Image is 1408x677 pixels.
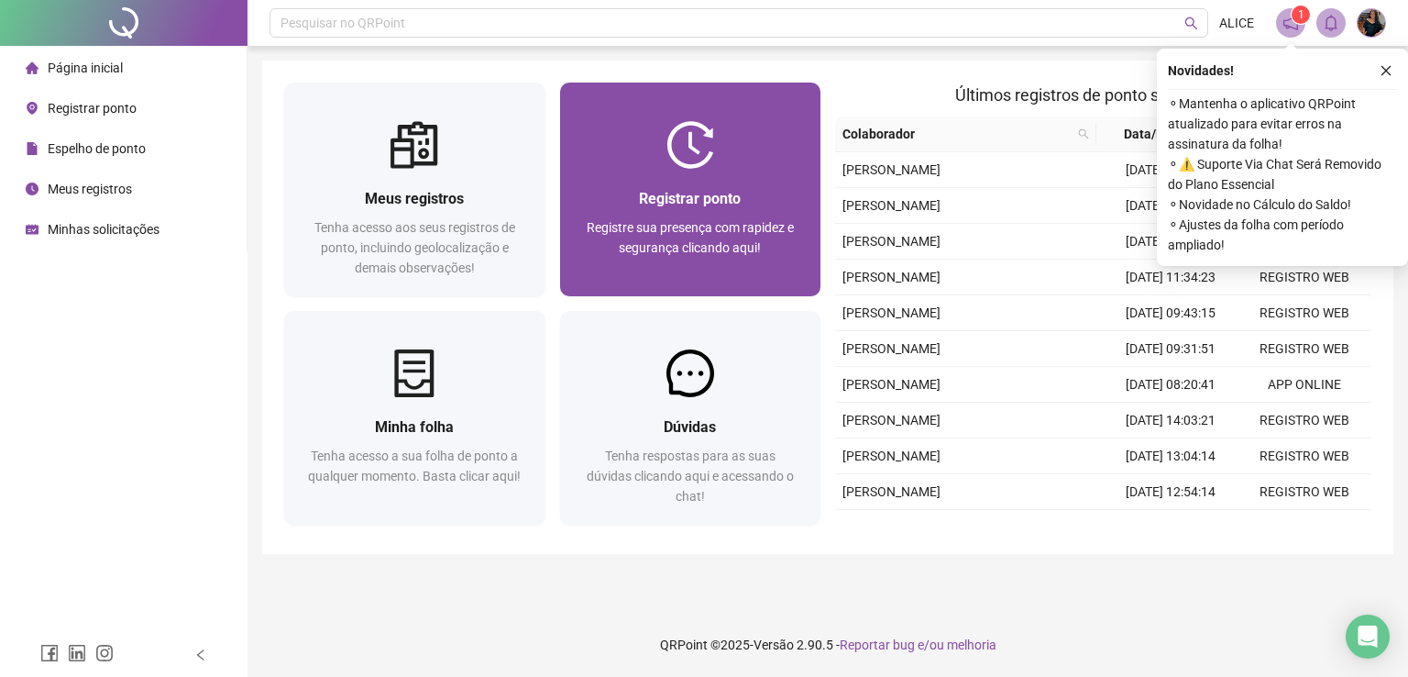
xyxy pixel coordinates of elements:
span: home [26,61,38,74]
span: ALICE [1219,13,1254,33]
td: [DATE] 11:55:37 [1104,224,1237,260]
td: REGISTRO WEB [1237,474,1371,510]
td: APP ONLINE [1237,367,1371,403]
span: Data/Hora [1104,124,1204,144]
td: [DATE] 14:03:21 [1104,403,1237,438]
a: Registrar pontoRegistre sua presença com rapidez e segurança clicando aqui! [560,83,821,296]
span: close [1380,64,1392,77]
td: REGISTRO WEB [1237,403,1371,438]
span: [PERSON_NAME] [842,377,940,392]
span: schedule [26,223,38,236]
span: Versão [753,638,794,652]
span: linkedin [68,644,86,662]
span: search [1184,17,1198,30]
span: [PERSON_NAME] [842,449,940,463]
td: [DATE] 11:55:58 [1104,510,1237,546]
span: instagram [95,644,114,662]
td: [DATE] 12:54:14 [1104,474,1237,510]
span: Colaborador [842,124,1071,144]
span: [PERSON_NAME] [842,270,940,284]
span: Espelho de ponto [48,141,146,156]
span: Novidades ! [1168,61,1234,81]
span: notification [1282,15,1299,31]
a: DúvidasTenha respostas para as suas dúvidas clicando aqui e acessando o chat! [560,311,821,525]
span: [PERSON_NAME] [842,162,940,177]
span: Meus registros [48,182,132,196]
span: [PERSON_NAME] [842,305,940,320]
span: Dúvidas [664,418,716,436]
span: Meus registros [365,190,464,207]
sup: 1 [1292,6,1310,24]
span: Página inicial [48,61,123,75]
span: file [26,142,38,155]
span: Registrar ponto [48,101,137,116]
span: ⚬ Ajustes da folha com período ampliado! [1168,215,1397,255]
span: search [1078,128,1089,139]
span: Tenha acesso aos seus registros de ponto, incluindo geolocalização e demais observações! [314,220,515,275]
span: 1 [1298,8,1304,21]
span: environment [26,102,38,115]
td: [DATE] 13:05:26 [1104,152,1237,188]
span: ⚬ Novidade no Cálculo do Saldo! [1168,194,1397,215]
footer: QRPoint © 2025 - 2.90.5 - [247,613,1408,677]
span: Minhas solicitações [48,222,159,237]
td: [DATE] 13:04:14 [1104,438,1237,474]
span: bell [1323,15,1339,31]
td: [DATE] 11:34:23 [1104,260,1237,295]
span: Minha folha [375,418,454,436]
span: [PERSON_NAME] [842,198,940,213]
span: [PERSON_NAME] [842,341,940,356]
span: facebook [40,644,59,662]
td: [DATE] 09:31:51 [1104,331,1237,367]
div: Open Intercom Messenger [1346,615,1390,659]
td: REGISTRO WEB [1237,260,1371,295]
td: [DATE] 09:43:15 [1104,295,1237,331]
th: Data/Hora [1096,117,1226,152]
span: [PERSON_NAME] [842,413,940,427]
span: ⚬ Mantenha o aplicativo QRPoint atualizado para evitar erros na assinatura da folha! [1168,94,1397,154]
a: Meus registrosTenha acesso aos seus registros de ponto, incluindo geolocalização e demais observa... [284,83,545,296]
td: REGISTRO WEB [1237,510,1371,546]
span: Registre sua presença com rapidez e segurança clicando aqui! [587,220,794,255]
span: search [1074,120,1093,148]
a: Minha folhaTenha acesso a sua folha de ponto a qualquer momento. Basta clicar aqui! [284,311,545,525]
span: Últimos registros de ponto sincronizados [955,85,1251,105]
span: Tenha respostas para as suas dúvidas clicando aqui e acessando o chat! [587,449,794,504]
td: [DATE] 08:20:41 [1104,367,1237,403]
td: REGISTRO WEB [1237,331,1371,367]
span: Reportar bug e/ou melhoria [840,638,996,652]
span: [PERSON_NAME] [842,234,940,249]
span: clock-circle [26,183,38,195]
img: 78791 [1358,9,1385,37]
span: Tenha acesso a sua folha de ponto a qualquer momento. Basta clicar aqui! [308,449,521,483]
td: [DATE] 12:55:24 [1104,188,1237,224]
span: Registrar ponto [639,190,741,207]
span: left [194,649,207,661]
td: REGISTRO WEB [1237,295,1371,331]
td: REGISTRO WEB [1237,438,1371,474]
span: [PERSON_NAME] [842,484,940,499]
span: ⚬ ⚠️ Suporte Via Chat Será Removido do Plano Essencial [1168,154,1397,194]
